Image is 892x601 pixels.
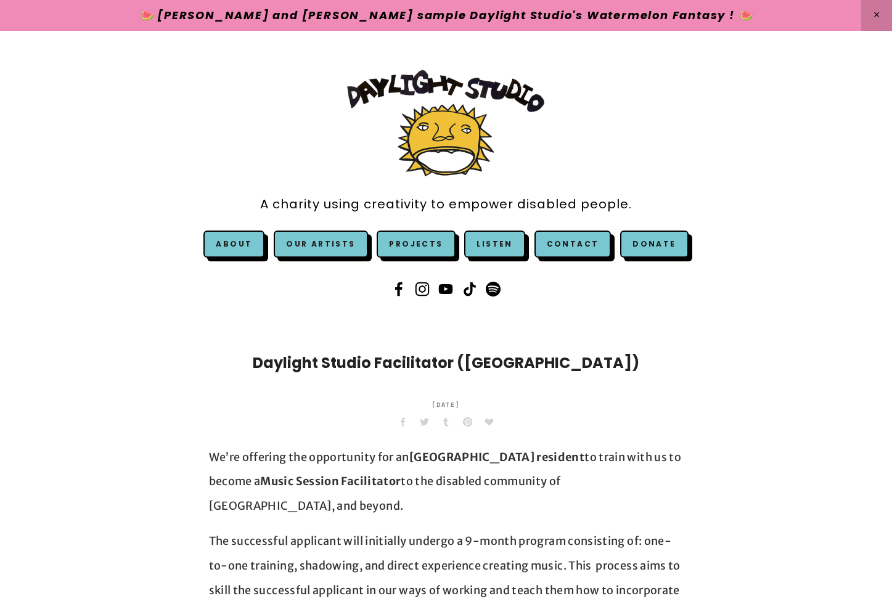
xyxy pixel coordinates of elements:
p: We’re offering the opportunity for an to train with us to become a to the disabled community of [... [209,445,684,518]
strong: [GEOGRAPHIC_DATA] resident [409,450,584,464]
img: Daylight Studio [347,70,544,176]
h1: Daylight Studio Facilitator ([GEOGRAPHIC_DATA]) [209,352,684,374]
a: Donate [620,231,688,258]
strong: Music Session Facilitator [260,474,401,488]
a: Listen [477,239,512,249]
a: A charity using creativity to empower disabled people. [260,190,632,218]
time: [DATE] [432,393,461,417]
a: Contact [534,231,612,258]
a: Our Artists [274,231,367,258]
a: About [216,239,252,249]
a: Projects [377,231,455,258]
